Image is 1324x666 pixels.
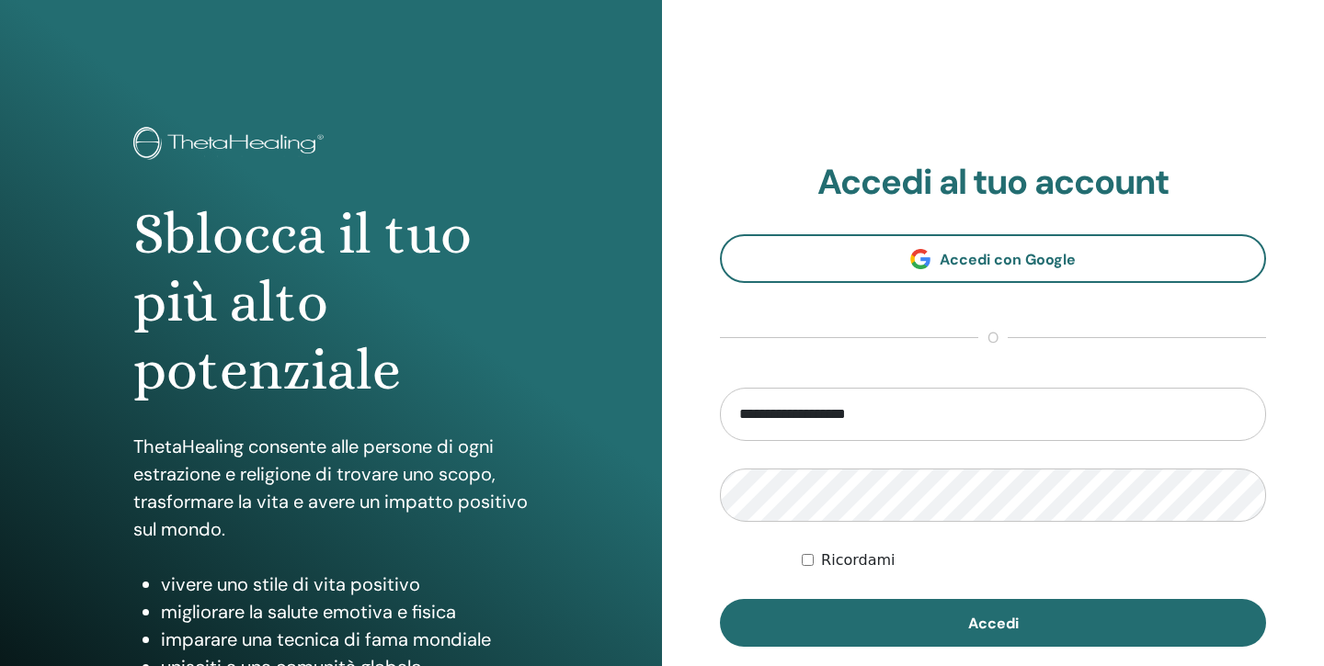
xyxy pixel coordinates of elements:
p: ThetaHealing consente alle persone di ogni estrazione e religione di trovare uno scopo, trasforma... [133,433,529,543]
div: Keep me authenticated indefinitely or until I manually logout [802,549,1266,571]
h1: Sblocca il tuo più alto potenziale [133,200,529,405]
a: Accedi con Google [720,234,1266,283]
span: o [978,327,1008,349]
span: Accedi [968,614,1019,633]
label: Ricordami [821,549,895,571]
h2: Accedi al tuo account [720,162,1266,204]
button: Accedi [720,599,1266,647]
li: imparare una tecnica di fama mondiale [161,626,529,653]
span: Accedi con Google [940,250,1076,269]
li: vivere uno stile di vita positivo [161,570,529,598]
li: migliorare la salute emotiva e fisica [161,598,529,626]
